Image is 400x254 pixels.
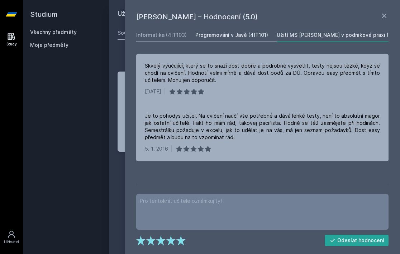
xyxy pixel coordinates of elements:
[4,239,19,245] div: Uživatel
[164,88,166,95] div: |
[1,226,22,248] a: Uživatel
[145,62,380,84] div: Skvělý vyučující, který se to snaží dost dobře a podrobně vysvětlit, testy nejsou těžké, když se ...
[118,112,391,132] a: Pražský [PERSON_NAME] 4 hodnocení 3.8
[145,112,380,141] div: Je to pohodys učitel. Na cvičení naučí vše potřebné a dává lehké testy, není to absolutní magor j...
[30,29,77,35] a: Všechny předměty
[118,132,391,152] a: [PERSON_NAME] 2 hodnocení 5.0
[30,41,68,49] span: Moje předměty
[171,145,173,152] div: |
[1,29,22,50] a: Study
[118,26,138,40] a: Soubory
[145,88,161,95] div: [DATE]
[6,41,17,47] div: Study
[118,9,311,20] h2: Užití MS [PERSON_NAME] v podnikové praxi (4IT110)
[118,29,138,36] div: Soubory
[118,92,391,112] a: [PERSON_NAME] 1 hodnocení 5.0
[145,145,168,152] div: 5. 1. 2016
[118,72,391,92] a: [PERSON_NAME] 3 hodnocení 4.7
